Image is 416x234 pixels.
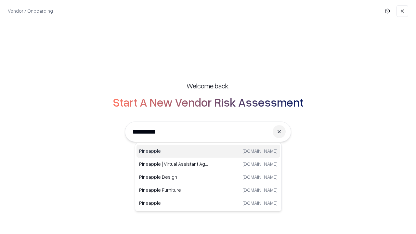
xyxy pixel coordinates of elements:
p: Pineapple [139,200,208,206]
p: Vendor / Onboarding [8,7,53,14]
p: Pineapple | Virtual Assistant Agency [139,161,208,167]
p: Pineapple Furniture [139,187,208,193]
p: [DOMAIN_NAME] [242,148,278,154]
p: Pineapple Design [139,174,208,180]
div: Suggestions [135,143,282,211]
p: Pineapple [139,148,208,154]
p: [DOMAIN_NAME] [242,174,278,180]
p: [DOMAIN_NAME] [242,161,278,167]
p: [DOMAIN_NAME] [242,200,278,206]
p: [DOMAIN_NAME] [242,187,278,193]
h5: Welcome back, [187,81,229,90]
h2: Start A New Vendor Risk Assessment [113,96,304,109]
